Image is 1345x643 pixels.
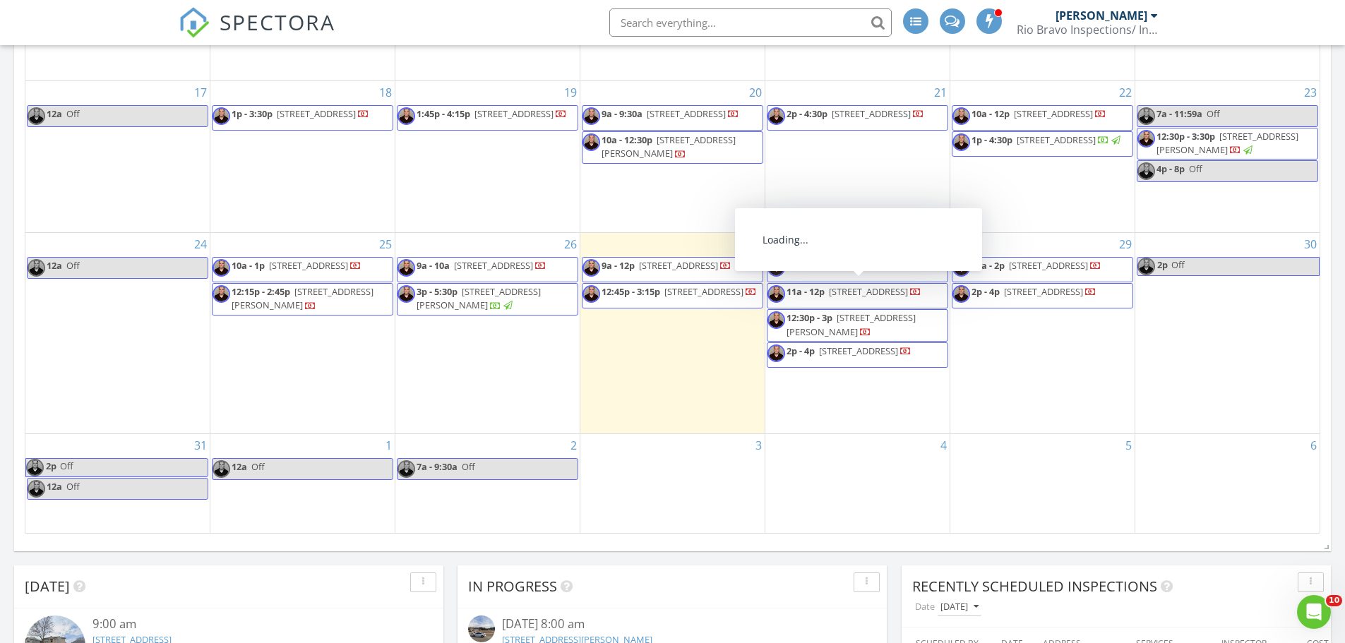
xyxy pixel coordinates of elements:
[972,107,1106,120] a: 10a - 12p [STREET_ADDRESS]
[952,107,970,125] img: screen_shot_20230621_at_11.15.19_am.png
[829,285,908,298] span: [STREET_ADDRESS]
[952,133,970,151] img: screen_shot_20230621_at_11.15.19_am.png
[940,602,979,612] div: [DATE]
[395,433,580,532] td: Go to September 2, 2025
[28,480,45,498] img: screen_shot_20230621_at_11.15.19_am.png
[210,233,395,434] td: Go to August 25, 2025
[765,81,950,233] td: Go to August 21, 2025
[580,433,765,532] td: Go to September 3, 2025
[582,131,763,163] a: 10a - 12:30p [STREET_ADDRESS][PERSON_NAME]
[417,107,567,120] a: 1:45p - 4:15p [STREET_ADDRESS]
[639,259,718,272] span: [STREET_ADDRESS]
[417,259,450,272] span: 9a - 10a
[232,285,373,311] span: [STREET_ADDRESS][PERSON_NAME]
[232,259,361,272] a: 10a - 1p [STREET_ADDRESS]
[191,233,210,256] a: Go to August 24, 2025
[25,233,210,434] td: Go to August 24, 2025
[787,259,894,272] a: 9a [STREET_ADDRESS]
[397,283,578,315] a: 3p - 5:30p [STREET_ADDRESS][PERSON_NAME]
[232,107,369,120] a: 1p - 3:30p [STREET_ADDRESS]
[397,259,415,277] img: screen_shot_20230621_at_11.15.19_am.png
[1137,128,1318,160] a: 12:30p - 3:30p [STREET_ADDRESS][PERSON_NAME]
[950,233,1135,434] td: Go to August 29, 2025
[397,285,415,303] img: screen_shot_20230621_at_11.15.19_am.png
[1171,258,1185,271] span: Off
[1301,81,1320,104] a: Go to August 23, 2025
[397,105,578,131] a: 1:45p - 4:15p [STREET_ADDRESS]
[972,133,1012,146] span: 1p - 4:30p
[397,257,578,282] a: 9a - 10a [STREET_ADDRESS]
[212,105,393,131] a: 1p - 3:30p [STREET_ADDRESS]
[787,311,916,337] span: [STREET_ADDRESS][PERSON_NAME]
[582,285,600,303] img: screen_shot_20230621_at_11.15.19_am.png
[1009,259,1088,272] span: [STREET_ADDRESS]
[952,283,1133,308] a: 2p - 4p [STREET_ADDRESS]
[1017,133,1096,146] span: [STREET_ADDRESS]
[819,344,898,357] span: [STREET_ADDRESS]
[28,107,45,125] img: screen_shot_20230621_at_11.15.19_am.png
[28,259,45,277] img: screen_shot_20230621_at_11.15.19_am.png
[912,577,1157,596] span: Recently Scheduled Inspections
[582,105,763,131] a: 9a - 9:30a [STREET_ADDRESS]
[1156,130,1298,156] a: 12:30p - 3:30p [STREET_ADDRESS][PERSON_NAME]
[753,434,765,457] a: Go to September 3, 2025
[952,259,970,277] img: screen_shot_20230621_at_11.15.19_am.png
[950,81,1135,233] td: Go to August 22, 2025
[66,107,80,120] span: Off
[383,434,395,457] a: Go to September 1, 2025
[787,311,832,324] span: 12:30p - 3p
[952,285,970,303] img: screen_shot_20230621_at_11.15.19_am.png
[602,133,736,160] span: [STREET_ADDRESS][PERSON_NAME]
[1156,107,1202,120] span: 7a - 11:59a
[952,131,1133,157] a: 1p - 4:30p [STREET_ADDRESS]
[746,233,765,256] a: Go to August 27, 2025
[952,257,1133,282] a: 11a - 2p [STREET_ADDRESS]
[92,615,399,633] div: 9:00 am
[1123,434,1135,457] a: Go to September 5, 2025
[1135,233,1320,434] td: Go to August 30, 2025
[767,259,785,277] img: screen_shot_20230621_at_11.15.19_am.png
[787,107,827,120] span: 2p - 4:30p
[767,311,785,329] img: screen_shot_20230621_at_11.15.19_am.png
[212,283,393,315] a: 12:15p - 2:45p [STREET_ADDRESS][PERSON_NAME]
[60,459,73,472] span: Off
[376,81,395,104] a: Go to August 18, 2025
[602,285,757,298] a: 12:45p - 3:15p [STREET_ADDRESS]
[1156,258,1168,275] span: 2p
[474,107,554,120] span: [STREET_ADDRESS]
[232,285,373,311] a: 12:15p - 2:45p [STREET_ADDRESS][PERSON_NAME]
[232,285,290,298] span: 12:15p - 2:45p
[568,434,580,457] a: Go to September 2, 2025
[787,311,916,337] a: 12:30p - 3p [STREET_ADDRESS][PERSON_NAME]
[417,285,541,311] span: [STREET_ADDRESS][PERSON_NAME]
[191,81,210,104] a: Go to August 17, 2025
[212,257,393,282] a: 10a - 1p [STREET_ADDRESS]
[787,259,797,272] span: 9a
[787,344,911,357] a: 2p - 4p [STREET_ADDRESS]
[609,8,892,37] input: Search everything...
[580,233,765,434] td: Go to August 27, 2025
[582,133,600,151] img: screen_shot_20230621_at_11.15.19_am.png
[767,107,785,125] img: screen_shot_20230621_at_11.15.19_am.png
[210,81,395,233] td: Go to August 18, 2025
[1156,130,1298,156] span: [STREET_ADDRESS][PERSON_NAME]
[213,285,230,303] img: screen_shot_20230621_at_11.15.19_am.png
[213,460,230,478] img: screen_shot_20230621_at_11.15.19_am.png
[602,259,731,272] a: 9a - 12p [STREET_ADDRESS]
[232,259,265,272] span: 10a - 1p
[1137,258,1155,275] img: screen_shot_20230621_at_11.15.19_am.png
[1137,130,1155,148] img: screen_shot_20230621_at_11.15.19_am.png
[232,107,273,120] span: 1p - 3:30p
[502,615,842,633] div: [DATE] 8:00 am
[972,133,1123,146] a: 1p - 4:30p [STREET_ADDRESS]
[45,459,57,476] span: 2p
[582,257,763,282] a: 9a - 12p [STREET_ADDRESS]
[931,81,950,104] a: Go to August 21, 2025
[1116,233,1135,256] a: Go to August 29, 2025
[468,615,495,642] img: streetview
[912,597,938,616] label: Date
[580,81,765,233] td: Go to August 20, 2025
[1135,433,1320,532] td: Go to September 6, 2025
[602,285,660,298] span: 12:45p - 3:15p
[1137,162,1155,180] img: screen_shot_20230621_at_11.15.19_am.png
